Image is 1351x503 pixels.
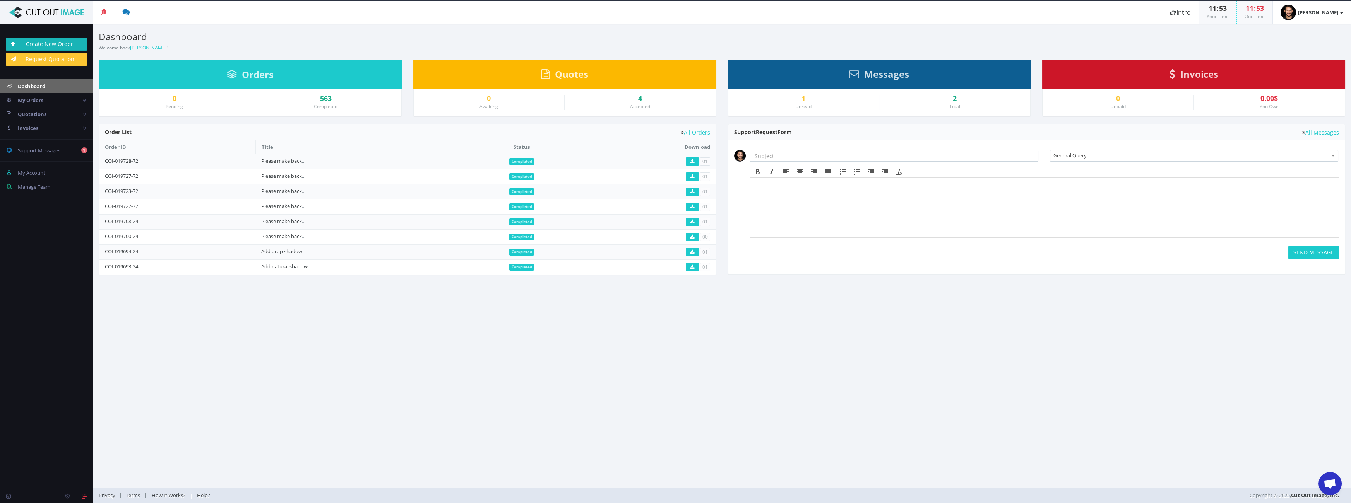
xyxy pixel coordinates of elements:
span: Completed [509,173,534,180]
small: Accepted [630,103,650,110]
span: Copyright © 2025, [1250,491,1339,499]
a: Terms [122,492,144,499]
small: Awaiting [479,103,498,110]
a: COI-019728-72 [105,157,138,164]
img: 003f028a5e58604e24751297b556ffe5 [734,150,746,162]
span: Manage Team [18,183,50,190]
a: COI-019723-72 [105,188,138,194]
div: Clear formatting [892,167,906,177]
span: My Orders [18,97,43,104]
span: General Query [1053,150,1328,160]
div: Open de chat [1318,472,1342,495]
a: COI-019694-24 [105,248,138,255]
a: All Orders [681,130,710,135]
span: Invoices [1180,68,1218,80]
a: Quotes [541,72,588,79]
a: Please make background transparent (cut out product) [261,218,388,225]
span: 53 [1219,3,1227,13]
div: Numbered list [850,167,864,177]
a: Messages [849,72,909,79]
a: Please make background transparent (cut out persons) [261,188,388,194]
a: 0 [105,95,244,102]
a: Request Quotation [6,53,87,66]
a: Please make background transparent (cut out person) [261,172,386,179]
th: Order ID [99,140,255,154]
iframe: Rich Text Area. Press ALT-F9 for menu. Press ALT-F10 for toolbar. Press ALT-0 for help [750,178,1339,237]
div: Align left [779,167,793,177]
span: Completed [509,218,534,225]
a: Please make background gray (cut out person) [261,157,368,164]
a: 0 [420,95,558,102]
small: Pending [166,103,183,110]
a: COI-019722-72 [105,203,138,210]
button: SEND MESSAGE [1288,246,1339,259]
span: Messages [864,68,909,80]
small: Unread [795,103,812,110]
small: Completed [314,103,337,110]
a: Intro [1163,1,1199,24]
span: Dashboard [18,83,45,90]
div: Decrease indent [864,167,878,177]
span: Completed [509,249,534,256]
span: Support Form [734,128,792,136]
div: Increase indent [878,167,892,177]
span: Request [756,128,777,136]
a: Privacy [99,492,119,499]
img: Cut Out Image [6,7,87,18]
a: [PERSON_NAME] [1273,1,1351,24]
span: Invoices [18,124,38,131]
b: 1 [81,147,87,153]
a: COI-019693-24 [105,263,138,270]
div: 2 [885,95,1024,102]
div: Align center [793,167,807,177]
small: Welcome back ! [99,44,168,51]
a: 1 [734,95,873,102]
span: : [1216,3,1219,13]
th: Title [255,140,458,154]
a: COI-019727-72 [105,172,138,179]
a: Orders [227,73,274,80]
a: COI-019708-24 [105,218,138,225]
input: Subject [750,150,1039,162]
h3: Dashboard [99,32,716,42]
th: Download [586,140,716,154]
a: How It Works? [147,492,190,499]
span: 11 [1209,3,1216,13]
a: [PERSON_NAME] [130,44,166,51]
span: Support Messages [18,147,60,154]
span: 53 [1256,3,1264,13]
a: 4 [570,95,710,102]
a: Please make background gray (cut out person) [261,203,368,210]
a: Add natural shadow [261,263,308,270]
span: Completed [509,234,534,240]
small: Total [949,103,960,110]
small: Your Time [1207,13,1229,20]
a: Help? [193,492,214,499]
small: Our Time [1245,13,1265,20]
span: My Account [18,169,45,176]
div: 0.00$ [1200,95,1339,102]
a: COI-019700-24 [105,233,138,240]
span: : [1253,3,1256,13]
span: Order List [105,128,132,136]
span: How It Works? [152,492,185,499]
div: Bullet list [836,167,850,177]
span: Orders [242,68,274,81]
a: 0 [1048,95,1187,102]
div: Italic [765,167,779,177]
a: Invoices [1169,72,1218,79]
span: Completed [509,264,534,271]
span: 11 [1246,3,1253,13]
span: Completed [509,203,534,210]
small: Unpaid [1110,103,1126,110]
img: 003f028a5e58604e24751297b556ffe5 [1281,5,1296,20]
a: Please make background transparent (cut out person) [261,233,386,240]
span: Quotations [18,111,46,118]
span: Quotes [555,68,588,80]
span: Completed [509,158,534,165]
